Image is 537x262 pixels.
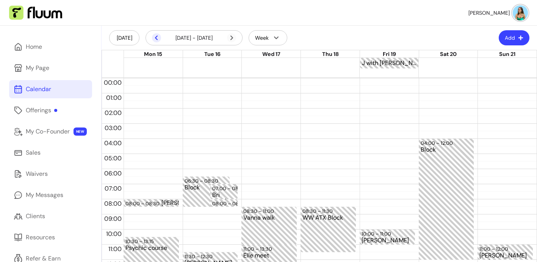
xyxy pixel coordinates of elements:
[241,207,297,245] div: 08:30 – 11:00Vanna walk
[421,147,472,259] div: Block
[440,51,457,57] span: Sat 20
[440,50,457,59] button: Sat 20
[74,127,87,136] span: NEW
[322,51,339,57] span: Thu 18
[183,177,230,207] div: 06:30 – 08:30Block
[419,139,474,260] div: 04:00 – 12:00Block
[185,253,214,260] div: 11:30 – 12:30
[102,200,124,208] span: 08:00
[26,191,63,200] div: My Messages
[383,51,396,57] span: Fri 19
[249,30,287,45] button: Week
[499,30,529,45] button: Add
[26,106,57,115] div: Offerings
[102,154,124,162] span: 05:00
[499,50,515,59] button: Sun 21
[26,64,49,73] div: My Page
[9,144,92,162] a: Sales
[26,85,51,94] div: Calendar
[161,200,213,206] div: [PERSON_NAME] call
[9,122,92,141] a: My Co-Founder NEW
[243,215,295,244] div: Vanna walk
[360,229,415,245] div: 10:00 – 11:00[PERSON_NAME] and [PERSON_NAME] | Intuitive [PERSON_NAME]
[185,177,220,184] div: 06:30 – 08:30
[479,245,510,253] div: 11:00 – 12:00
[104,94,124,102] span: 01:00
[478,245,533,260] div: 11:00 – 12:00[PERSON_NAME] and [PERSON_NAME] | Intuitive [PERSON_NAME]
[362,237,413,244] div: [PERSON_NAME] and [PERSON_NAME] | Intuitive [PERSON_NAME]
[212,185,248,192] div: 07:00 – 08:00
[185,184,228,206] div: Block
[9,186,92,204] a: My Messages
[262,51,280,57] span: Wed 17
[102,139,124,147] span: 04:00
[301,207,356,252] div: 08:30 – 11:30WW ATX Block
[302,208,335,215] div: 08:30 – 11:30
[243,245,274,253] div: 11:00 – 13:30
[26,127,70,136] div: My Co-Founder
[243,208,276,215] div: 08:30 – 11:00
[9,6,62,20] img: Fluum Logo
[103,124,124,132] span: 03:00
[9,101,92,119] a: Offerings
[26,169,48,178] div: Waivers
[513,5,528,20] img: avatar
[26,148,41,157] div: Sales
[102,215,124,223] span: 09:00
[9,59,92,77] a: My Page
[421,140,455,147] div: 04:00 – 12:00
[362,59,416,68] div: J with Joe
[125,200,161,207] div: 08:00 – 08:30
[499,51,515,57] span: Sun 21
[103,184,124,192] span: 07:00
[152,33,236,42] div: [DATE] - [DATE]
[103,109,124,117] span: 02:00
[109,30,139,45] button: [DATE]
[362,230,393,237] div: 10:00 – 11:00
[468,5,528,20] button: avatar[PERSON_NAME]
[9,165,92,183] a: Waivers
[102,169,124,177] span: 06:00
[302,215,354,251] div: WW ATX Block
[262,50,280,59] button: Wed 17
[9,80,92,98] a: Calendar
[26,233,55,242] div: Resources
[106,245,124,253] span: 11:00
[322,50,339,59] button: Thu 18
[9,207,92,225] a: Clients
[125,238,156,245] div: 10:30 – 13:15
[468,9,510,17] span: [PERSON_NAME]
[144,51,162,57] span: Mon 15
[383,50,396,59] button: Fri 19
[26,212,45,221] div: Clients
[210,184,238,199] div: 07:00 – 08:00Bri session
[212,200,247,207] div: 08:00 – 08:10
[124,199,179,207] div: 08:00 – 08:30[PERSON_NAME] call
[204,50,221,59] button: Tue 16
[9,228,92,246] a: Resources
[212,192,236,198] div: Bri session
[102,79,124,87] span: 00:00
[479,253,531,259] div: [PERSON_NAME] and [PERSON_NAME] | Intuitive [PERSON_NAME]
[26,42,42,51] div: Home
[104,230,124,238] span: 10:00
[204,51,221,57] span: Tue 16
[9,38,92,56] a: Home
[210,199,238,207] div: 08:00 – 08:10
[144,50,162,59] button: Mon 15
